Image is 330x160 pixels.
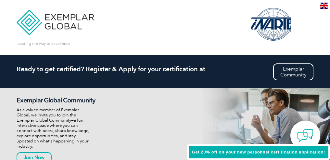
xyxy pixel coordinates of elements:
p: As a valued member of Exemplar Global, we invite you to join the Exemplar Global Community—a fun,... [17,107,102,149]
h2: Exemplar Global Community [17,96,102,104]
span: Get 20% off on your new personnel certification application! [192,150,325,154]
p: Leading the way to excellence [17,40,70,47]
h2: Ready to get certified? Register & Apply for your certification at [17,65,313,73]
a: ExemplarCommunity [273,63,313,80]
img: contact-chat.png [297,127,313,144]
img: en [320,3,328,9]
